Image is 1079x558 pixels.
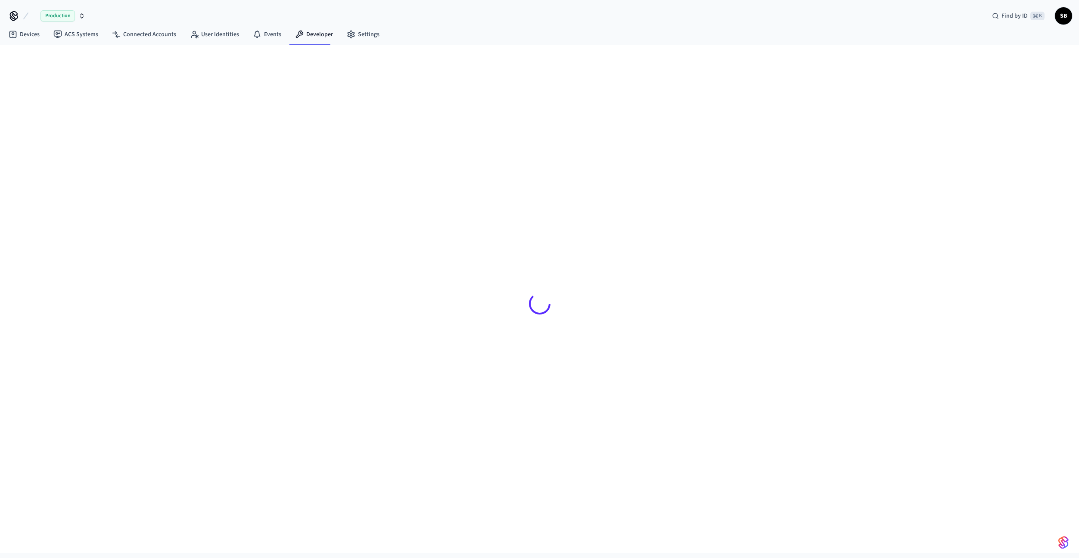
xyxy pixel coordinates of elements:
a: ACS Systems [47,27,105,42]
a: Settings [340,27,386,42]
a: Connected Accounts [105,27,183,42]
a: Devices [2,27,47,42]
span: Find by ID [1001,12,1028,20]
span: SB [1056,8,1071,24]
span: Production [40,10,75,22]
a: User Identities [183,27,246,42]
a: Developer [288,27,340,42]
img: SeamLogoGradient.69752ec5.svg [1058,536,1069,549]
button: SB [1055,7,1072,25]
div: Find by ID⌘ K [985,8,1051,24]
span: ⌘ K [1030,12,1045,20]
a: Events [246,27,288,42]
